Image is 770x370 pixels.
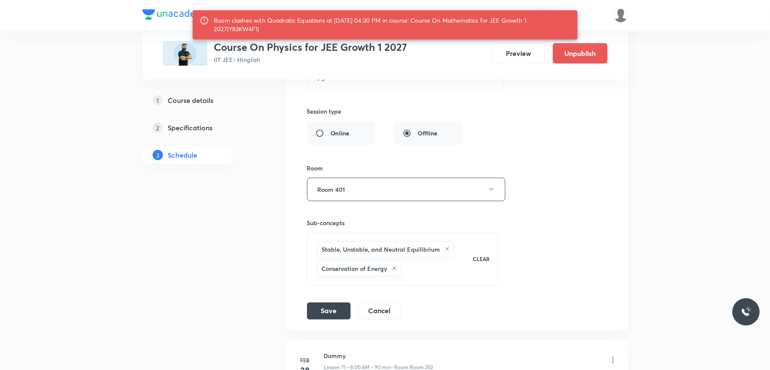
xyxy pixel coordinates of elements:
[307,178,505,201] button: Room 401
[214,13,571,37] div: Room clashes with Quadratic Equations at [DATE] 04:30 PM in course: Course On Mathematics for JEE...
[142,9,211,22] a: Company Logo
[307,302,351,320] button: Save
[307,218,499,227] h6: Sub-concepts
[535,9,549,22] button: avatar
[553,43,608,64] button: Unpublish
[324,351,434,360] h6: Dummy
[322,245,440,254] h6: Stable, Unstable, and Neutral Equilibrium
[153,95,163,106] p: 1
[214,55,407,64] p: IIT JEE • Hinglish
[142,119,259,136] a: 2Specifications
[168,150,198,160] h5: Schedule
[163,41,207,66] img: A2903B55-BC5F-421A-A597-5D8916513920_plus.png
[168,123,213,133] h5: Specifications
[741,307,751,317] img: ttu
[614,8,628,23] img: Shubham K Singh
[297,356,314,364] h6: Feb
[214,41,407,53] h3: Course On Physics for JEE Growth 1 2027
[307,107,342,116] h6: Session type
[307,164,323,173] h6: Room
[153,123,163,133] p: 2
[357,302,401,320] button: Cancel
[142,92,259,109] a: 1Course details
[142,9,211,20] img: Company Logo
[153,150,163,160] p: 3
[322,264,387,273] h6: Conservation of Energy
[168,95,214,106] h5: Course details
[473,255,490,263] p: CLEAR
[491,43,546,64] button: Preview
